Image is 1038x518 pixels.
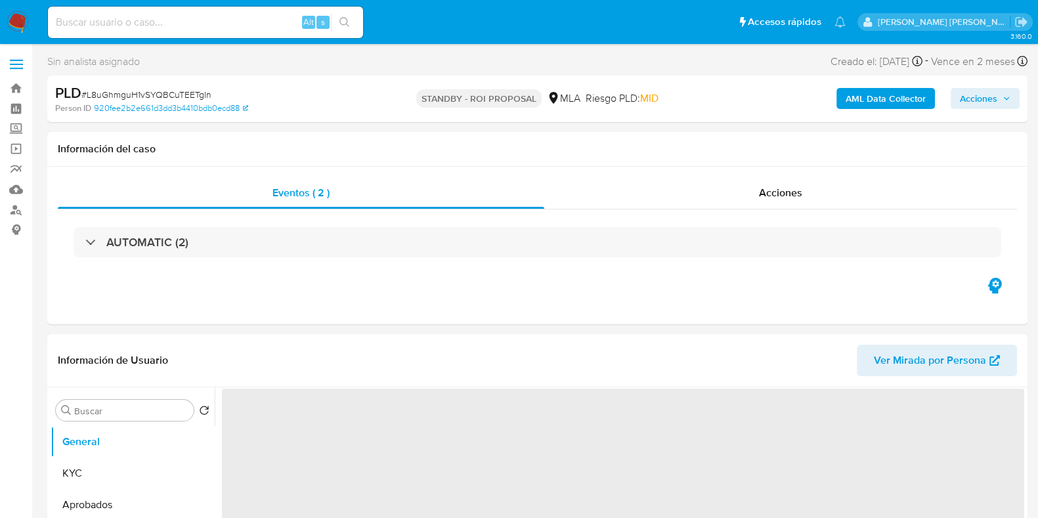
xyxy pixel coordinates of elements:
[47,54,140,69] span: Sin analista asignado
[836,88,935,109] button: AML Data Collector
[1014,15,1028,29] a: Salir
[547,91,580,106] div: MLA
[834,16,846,28] a: Notificaciones
[58,142,1017,156] h1: Información del caso
[846,88,926,109] b: AML Data Collector
[48,14,363,31] input: Buscar usuario o caso...
[94,102,248,114] a: 920fee2b2e661d3dd3b4410bdb0ecd88
[272,185,330,200] span: Eventos ( 2 )
[106,235,188,249] h3: AUTOMATIC (2)
[878,16,1010,28] p: mayra.pernia@mercadolibre.com
[331,13,358,32] button: search-icon
[321,16,325,28] span: s
[81,88,211,101] span: # L8uGhmguH1vSYQBCuTEETgIn
[925,53,928,70] span: -
[61,405,72,416] button: Buscar
[951,88,1020,109] button: Acciones
[199,405,209,420] button: Volver al orden por defecto
[55,82,81,103] b: PLD
[303,16,314,28] span: Alt
[831,53,922,70] div: Creado el: [DATE]
[931,54,1015,69] span: Vence en 2 meses
[416,89,542,108] p: STANDBY - ROI PROPOSAL
[58,354,168,367] h1: Información de Usuario
[586,91,659,106] span: Riesgo PLD:
[55,102,91,114] b: Person ID
[74,227,1001,257] div: AUTOMATIC (2)
[640,91,659,106] span: MID
[874,345,986,376] span: Ver Mirada por Persona
[759,185,802,200] span: Acciones
[960,88,997,109] span: Acciones
[748,15,821,29] span: Accesos rápidos
[857,345,1017,376] button: Ver Mirada por Persona
[51,458,215,489] button: KYC
[51,426,215,458] button: General
[74,405,188,417] input: Buscar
